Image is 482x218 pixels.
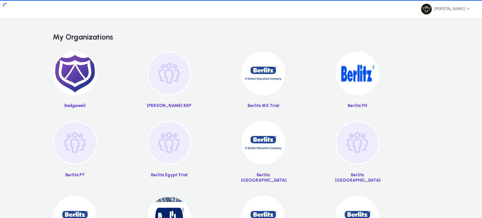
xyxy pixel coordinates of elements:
[53,33,429,42] h2: My Organizations
[241,120,286,187] a: Berlitz [GEOGRAPHIC_DATA]
[335,51,380,96] img: 28.png
[147,103,191,109] p: [PERSON_NAME] ERP
[241,51,286,113] a: Berlitz MX Trial
[335,51,380,113] a: Berlitz PH
[53,120,97,165] img: organization-placeholder.png
[335,120,380,165] img: organization-placeholder.png
[421,4,470,14] span: [PERSON_NAME]
[241,103,286,109] p: Berlitz MX Trial
[416,3,475,15] button: [PERSON_NAME]
[147,51,191,113] a: [PERSON_NAME] ERP
[335,120,380,187] a: Berlitz [GEOGRAPHIC_DATA]
[53,103,97,109] p: Badgewell
[53,51,97,113] a: Badgewell
[53,173,97,178] p: Berlitz PT
[53,120,97,187] a: Berlitz PT
[241,173,286,183] p: Berlitz [GEOGRAPHIC_DATA]
[335,173,380,183] p: Berlitz [GEOGRAPHIC_DATA]
[147,51,191,96] img: organization-placeholder.png
[421,4,432,14] img: 77.jpg
[53,51,97,96] img: 2.png
[241,51,286,96] img: 27.jpg
[147,120,191,187] a: Berlitz Egypt Trial
[335,103,380,109] p: Berlitz PH
[241,120,286,165] img: 34.jpg
[147,120,191,165] img: organization-placeholder.png
[147,173,191,178] p: Berlitz Egypt Trial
